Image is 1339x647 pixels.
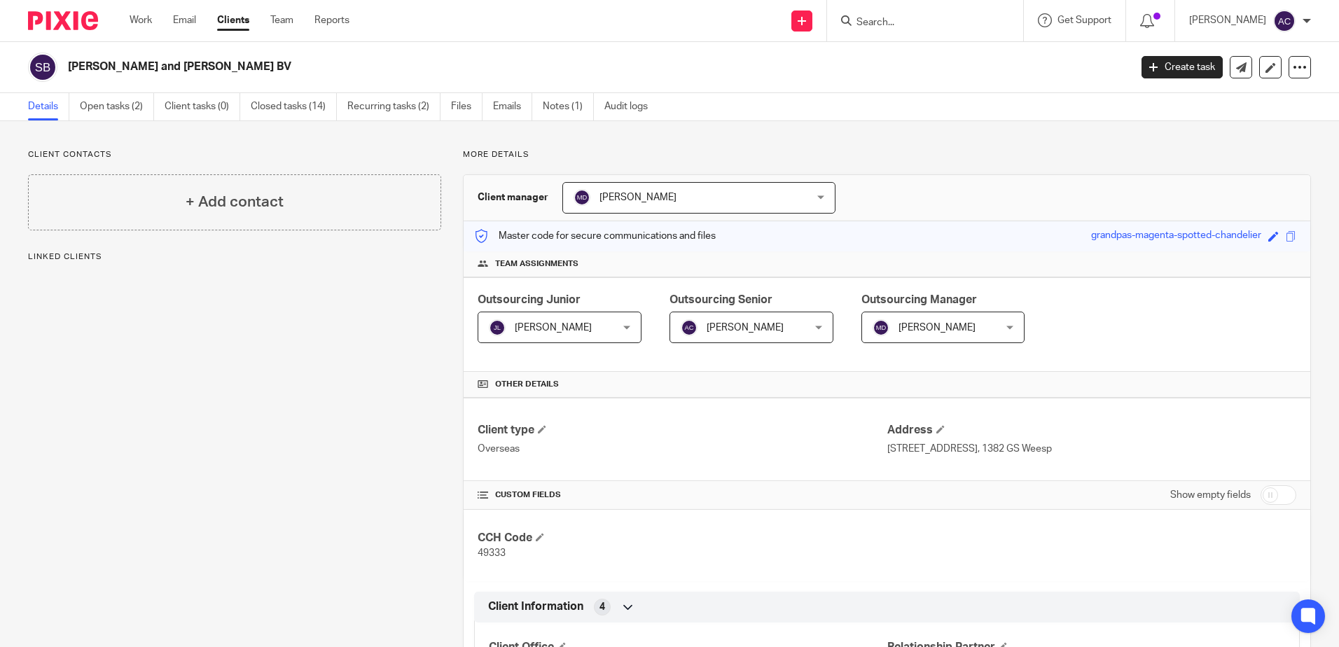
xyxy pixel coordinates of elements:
[861,294,977,305] span: Outsourcing Manager
[478,190,548,204] h3: Client manager
[130,13,152,27] a: Work
[1142,56,1223,78] a: Create task
[495,258,578,270] span: Team assignments
[495,379,559,390] span: Other details
[599,193,677,202] span: [PERSON_NAME]
[478,531,887,545] h4: CCH Code
[474,229,716,243] p: Master code for secure communications and files
[543,93,594,120] a: Notes (1)
[488,599,583,614] span: Client Information
[574,189,590,206] img: svg%3E
[1170,488,1251,502] label: Show empty fields
[899,323,976,333] span: [PERSON_NAME]
[28,93,69,120] a: Details
[887,423,1296,438] h4: Address
[28,149,441,160] p: Client contacts
[489,319,506,336] img: svg%3E
[1091,228,1261,244] div: grandpas-magenta-spotted-chandelier
[314,13,349,27] a: Reports
[463,149,1311,160] p: More details
[451,93,483,120] a: Files
[669,294,772,305] span: Outsourcing Senior
[217,13,249,27] a: Clients
[28,53,57,82] img: svg%3E
[68,60,910,74] h2: [PERSON_NAME] and [PERSON_NAME] BV
[478,442,887,456] p: Overseas
[1189,13,1266,27] p: [PERSON_NAME]
[347,93,440,120] a: Recurring tasks (2)
[478,294,581,305] span: Outsourcing Junior
[855,17,981,29] input: Search
[515,323,592,333] span: [PERSON_NAME]
[270,13,293,27] a: Team
[1273,10,1296,32] img: svg%3E
[28,11,98,30] img: Pixie
[1057,15,1111,25] span: Get Support
[707,323,784,333] span: [PERSON_NAME]
[173,13,196,27] a: Email
[165,93,240,120] a: Client tasks (0)
[599,600,605,614] span: 4
[80,93,154,120] a: Open tasks (2)
[681,319,698,336] img: svg%3E
[478,423,887,438] h4: Client type
[251,93,337,120] a: Closed tasks (14)
[493,93,532,120] a: Emails
[873,319,889,336] img: svg%3E
[186,191,284,213] h4: + Add contact
[28,251,441,263] p: Linked clients
[887,442,1296,456] p: [STREET_ADDRESS], 1382 GS Weesp
[478,548,506,558] span: 49333
[604,93,658,120] a: Audit logs
[478,489,887,501] h4: CUSTOM FIELDS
